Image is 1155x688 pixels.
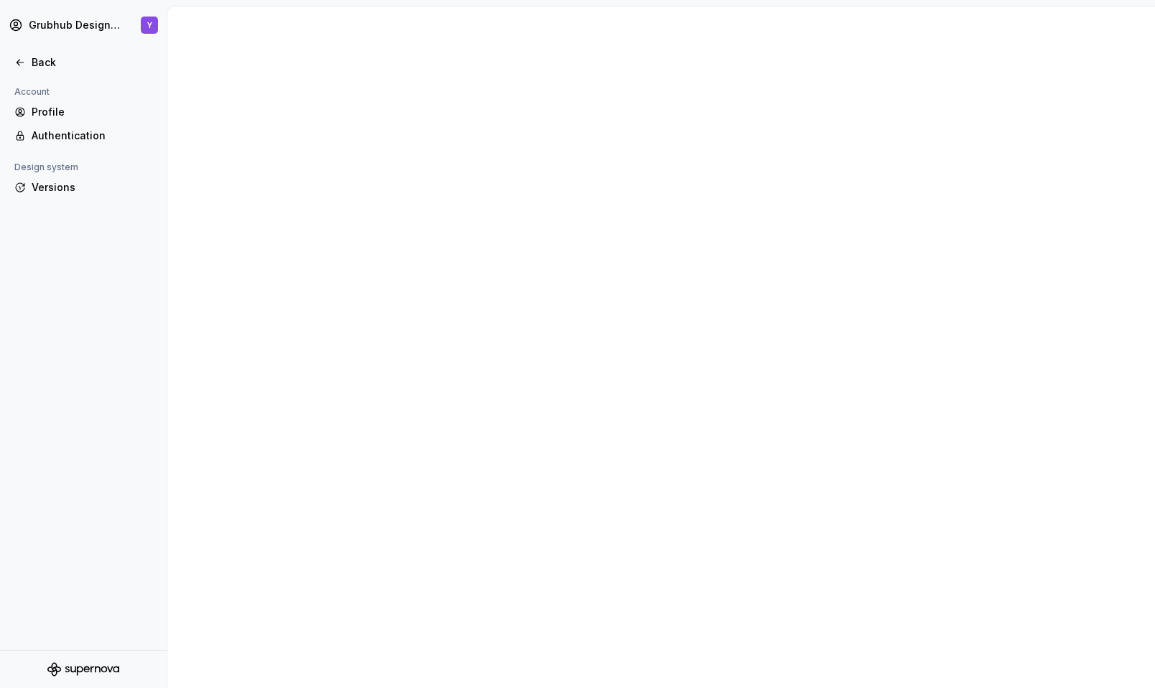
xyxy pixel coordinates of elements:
[9,51,158,74] a: Back
[9,101,158,124] a: Profile
[32,129,152,143] div: Authentication
[29,18,121,32] div: Grubhub Design System
[32,55,152,70] div: Back
[147,19,152,31] div: Y
[9,124,158,147] a: Authentication
[9,159,84,176] div: Design system
[32,105,152,119] div: Profile
[9,83,55,101] div: Account
[9,176,158,199] a: Versions
[32,180,152,195] div: Versions
[47,662,119,677] svg: Supernova Logo
[3,9,164,41] button: Grubhub Design SystemY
